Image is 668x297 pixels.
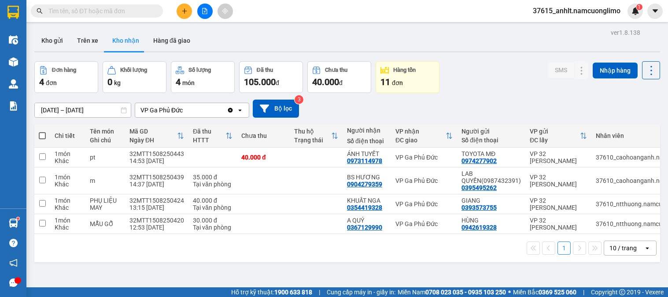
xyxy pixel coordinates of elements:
div: Đã thu [193,128,225,135]
div: 12:53 [DATE] [129,224,184,231]
div: 0904279359 [347,181,382,188]
span: 1 [638,4,641,10]
span: 105.000 [244,77,276,87]
div: VP 32 [PERSON_NAME] [530,174,587,188]
span: copyright [619,289,625,295]
div: 0367129990 [347,224,382,231]
div: Khác [55,157,81,164]
sup: 1 [636,4,642,10]
div: VP 32 [PERSON_NAME] [530,150,587,164]
div: HTTT [193,137,225,144]
div: Đơn hàng [52,67,76,73]
strong: 0708 023 035 - 0935 103 250 [425,289,506,296]
div: m [90,177,121,184]
div: 14:37 [DATE] [129,181,184,188]
div: VP 32 [PERSON_NAME] [530,217,587,231]
div: MẪU GỖ [90,220,121,227]
div: Tại văn phòng [193,181,233,188]
svg: open [644,245,651,252]
div: Số điện thoại [347,137,387,145]
div: LAB QUYỀN(0987432391) [461,170,521,184]
div: 32MTT1508250439 [129,174,184,181]
div: 0354419328 [347,204,382,211]
div: ĐC lấy [530,137,580,144]
img: warehouse-icon [9,219,18,228]
div: VP Ga Phủ Đức [395,154,453,161]
img: warehouse-icon [9,35,18,45]
span: aim [222,8,228,14]
div: Mã GD [129,128,177,135]
sup: 1 [17,217,19,220]
div: GIANG [461,197,521,204]
div: 1 món [55,174,81,181]
span: 4 [39,77,44,87]
div: 0974277902 [461,157,497,164]
span: 37615_anhlt.namcuonglimo [526,5,627,16]
button: Kho gửi [34,30,70,51]
div: Số điện thoại [461,137,521,144]
span: đ [339,79,343,86]
button: Chưa thu40.000đ [307,61,371,93]
span: kg [114,79,121,86]
div: Hàng tồn [393,67,416,73]
th: Toggle SortBy [290,124,343,148]
th: Toggle SortBy [525,124,591,148]
span: 0 [107,77,112,87]
span: 40.000 [312,77,339,87]
div: VP Ga Phủ Đức [395,177,453,184]
div: Chi tiết [55,132,81,139]
div: 0973114978 [347,157,382,164]
button: Bộ lọc [253,100,299,118]
button: Nhập hàng [593,63,638,78]
span: message [9,278,18,287]
div: Số lượng [188,67,211,73]
button: Khối lượng0kg [103,61,166,93]
div: VP Ga Phủ Đức [395,220,453,227]
button: Số lượng4món [171,61,235,93]
div: 32MTT1508250420 [129,217,184,224]
div: Tên món [90,128,121,135]
div: 1 món [55,217,81,224]
div: ver 1.8.138 [611,28,640,37]
button: Kho nhận [105,30,146,51]
svg: Clear value [227,107,234,114]
img: logo-vxr [7,6,19,19]
img: solution-icon [9,101,18,111]
span: 11 [380,77,390,87]
span: | [319,287,320,297]
button: caret-down [647,4,663,19]
div: Tại văn phòng [193,224,233,231]
button: Đơn hàng4đơn [34,61,98,93]
div: 1 món [55,197,81,204]
span: | [583,287,584,297]
div: Khác [55,181,81,188]
span: đơn [392,79,403,86]
div: Khác [55,204,81,211]
button: file-add [197,4,213,19]
div: 40.000 đ [241,154,285,161]
span: plus [181,8,188,14]
button: Trên xe [70,30,105,51]
div: 35.000 đ [193,174,233,181]
img: icon-new-feature [631,7,639,15]
sup: 3 [295,95,303,104]
button: Đã thu105.000đ [239,61,303,93]
span: notification [9,259,18,267]
div: Đã thu [257,67,273,73]
div: 32MTT1508250424 [129,197,184,204]
div: 0395495262 [461,184,497,191]
div: Người gửi [461,128,521,135]
div: pt [90,154,121,161]
div: Chưa thu [325,67,347,73]
div: Người nhận [347,127,387,134]
th: Toggle SortBy [188,124,237,148]
div: Trạng thái [294,137,331,144]
span: đ [276,79,279,86]
svg: open [236,107,244,114]
strong: 0369 525 060 [539,289,576,296]
div: 1 món [55,150,81,157]
strong: 1900 633 818 [274,289,312,296]
span: Miền Bắc [513,287,576,297]
span: Miền Nam [398,287,506,297]
div: VP Ga Phủ Đức [140,106,183,115]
